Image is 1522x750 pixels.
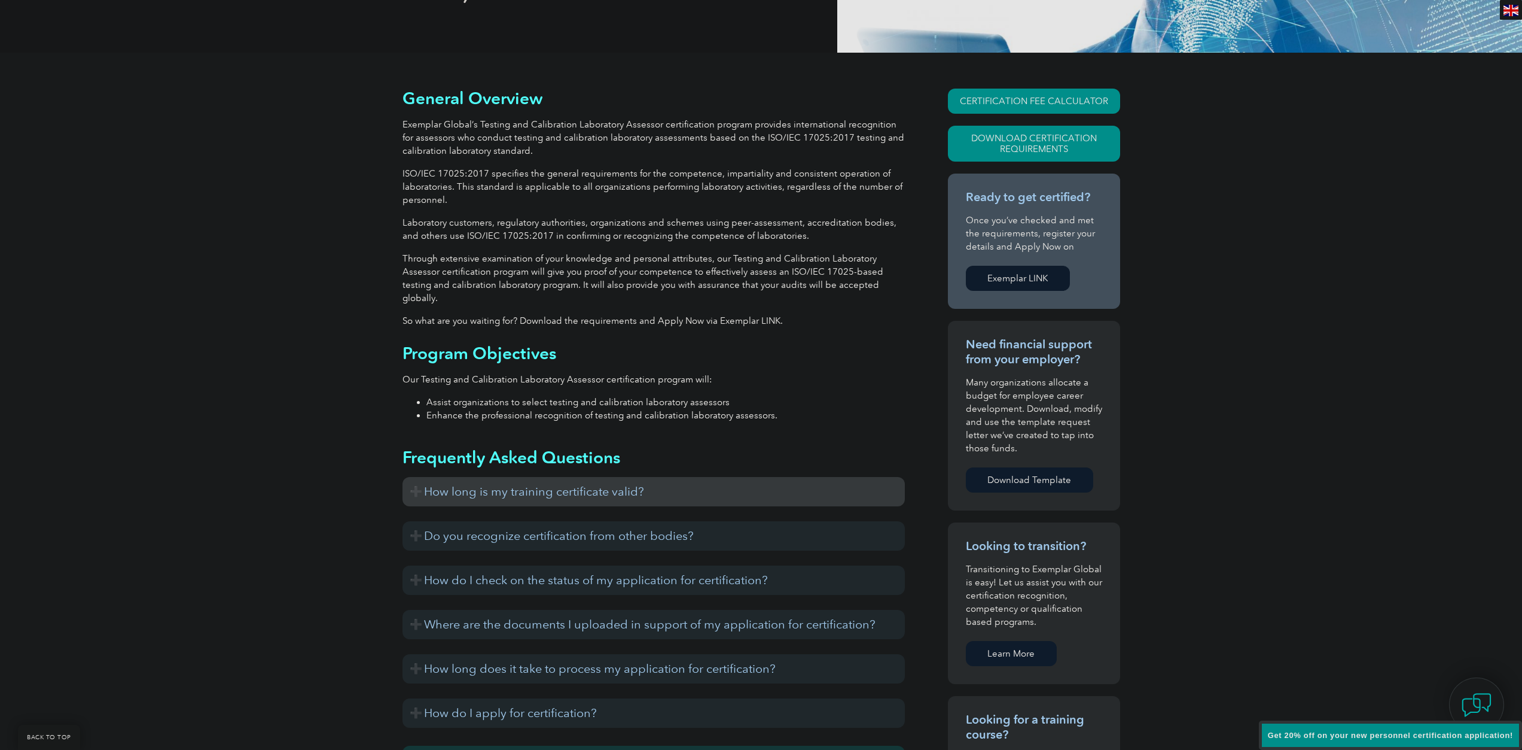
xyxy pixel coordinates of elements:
[402,566,905,595] h3: How do I check on the status of my application for certification?
[402,699,905,728] h3: How do I apply for certification?
[948,126,1120,162] a: Download Certification Requirements
[402,118,905,157] p: Exemplar Global’s Testing and Calibration Laboratory Assessor certification program provides inte...
[402,373,905,386] p: Our Testing and Calibration Laboratory Assessor certification program will:
[1268,731,1513,740] span: Get 20% off on your new personnel certification application!
[966,539,1102,554] h3: Looking to transition?
[402,216,905,242] p: Laboratory customers, regulatory authorities, organizations and schemes using peer-assessment, ac...
[966,563,1102,628] p: Transitioning to Exemplar Global is easy! Let us assist you with our certification recognition, c...
[966,712,1102,742] h3: Looking for a training course?
[966,467,1093,493] a: Download Template
[402,521,905,551] h3: Do you recognize certification from other bodies?
[966,214,1102,253] p: Once you’ve checked and met the requirements, register your details and Apply Now on
[1503,5,1518,16] img: en
[402,344,905,363] h2: Program Objectives
[966,266,1070,291] a: Exemplar LINK
[402,610,905,639] h3: Where are the documents I uploaded in support of my application for certification?
[966,337,1102,367] h3: Need financial support from your employer?
[402,167,905,207] p: ISO/IEC 17025:2017 specifies the general requirements for the competence, impartiality and consis...
[426,409,905,422] li: Enhance the professional recognition of testing and calibration laboratory assessors.
[966,641,1057,666] a: Learn More
[402,477,905,506] h3: How long is my training certificate valid?
[18,725,80,750] a: BACK TO TOP
[966,376,1102,455] p: Many organizations allocate a budget for employee career development. Download, modify and use th...
[966,190,1102,205] h3: Ready to get certified?
[948,89,1120,114] a: CERTIFICATION FEE CALCULATOR
[402,252,905,305] p: Through extensive examination of your knowledge and personal attributes, our Testing and Calibrat...
[1462,690,1492,720] img: contact-chat.png
[426,396,905,409] li: Assist organizations to select testing and calibration laboratory assessors
[402,89,905,108] h2: General Overview
[402,448,905,467] h2: Frequently Asked Questions
[402,314,905,327] p: So what are you waiting for? Download the requirements and Apply Now via Exemplar LINK.
[402,654,905,684] h3: How long does it take to process my application for certification?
